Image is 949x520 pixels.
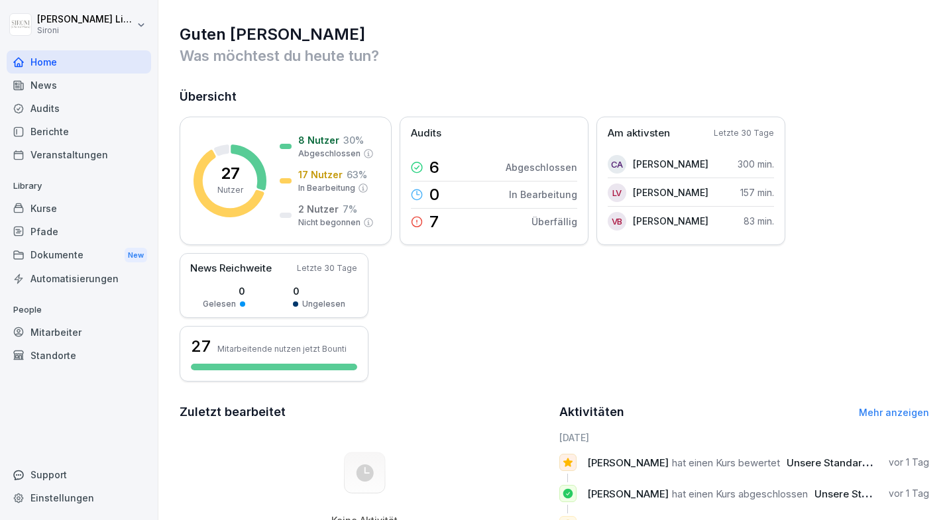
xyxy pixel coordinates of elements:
p: 0 [293,284,345,298]
a: News [7,74,151,97]
div: CA [608,155,626,174]
p: Abgeschlossen [506,160,577,174]
div: LV [608,183,626,202]
p: 8 Nutzer [298,133,339,147]
a: Einstellungen [7,486,151,509]
p: 157 min. [740,185,774,199]
span: hat einen Kurs abgeschlossen [672,488,808,500]
p: [PERSON_NAME] [633,157,708,171]
p: [PERSON_NAME] Lilja [37,14,134,25]
p: Was möchtest du heute tun? [180,45,929,66]
p: Nicht begonnen [298,217,361,229]
p: People [7,299,151,321]
p: Gelesen [203,298,236,310]
div: Dokumente [7,243,151,268]
div: VB [608,212,626,231]
a: Mitarbeiter [7,321,151,344]
h2: Übersicht [180,87,929,106]
p: Am aktivsten [608,126,670,141]
p: [PERSON_NAME] [633,214,708,228]
p: In Bearbeitung [298,182,355,194]
a: Veranstaltungen [7,143,151,166]
a: Berichte [7,120,151,143]
p: 7 [429,214,439,230]
h2: Zuletzt bearbeitet [180,403,550,421]
p: 27 [221,166,240,182]
h2: Aktivitäten [559,403,624,421]
h3: 27 [191,335,211,358]
p: 0 [429,187,439,203]
p: 7 % [343,202,357,216]
p: Letzte 30 Tage [714,127,774,139]
p: vor 1 Tag [889,487,929,500]
p: Ungelesen [302,298,345,310]
div: Support [7,463,151,486]
a: Kurse [7,197,151,220]
a: Audits [7,97,151,120]
p: 17 Nutzer [298,168,343,182]
a: Pfade [7,220,151,243]
p: In Bearbeitung [509,187,577,201]
p: 6 [429,160,439,176]
h6: [DATE] [559,431,930,444]
h1: Guten [PERSON_NAME] [180,24,929,45]
p: [PERSON_NAME] [633,185,708,199]
p: 0 [203,284,245,298]
a: Mehr anzeigen [859,407,929,418]
p: vor 1 Tag [889,456,929,469]
p: 300 min. [738,157,774,171]
p: 83 min. [744,214,774,228]
p: Überfällig [531,215,577,229]
span: [PERSON_NAME] [587,456,669,469]
p: 2 Nutzer [298,202,339,216]
a: Automatisierungen [7,267,151,290]
span: [PERSON_NAME] [587,488,669,500]
a: Home [7,50,151,74]
p: News Reichweite [190,261,272,276]
span: hat einen Kurs bewertet [672,456,780,469]
p: Nutzer [217,184,243,196]
p: 63 % [347,168,367,182]
p: Letzte 30 Tage [297,262,357,274]
p: Library [7,176,151,197]
p: Abgeschlossen [298,148,361,160]
span: Unsere Standards (VERKAUF) [787,456,929,469]
div: New [125,248,147,263]
a: DokumenteNew [7,243,151,268]
p: Sironi [37,26,134,35]
a: Standorte [7,344,151,367]
p: Audits [411,126,441,141]
p: 30 % [343,133,364,147]
p: Mitarbeitende nutzen jetzt Bounti [217,344,347,354]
